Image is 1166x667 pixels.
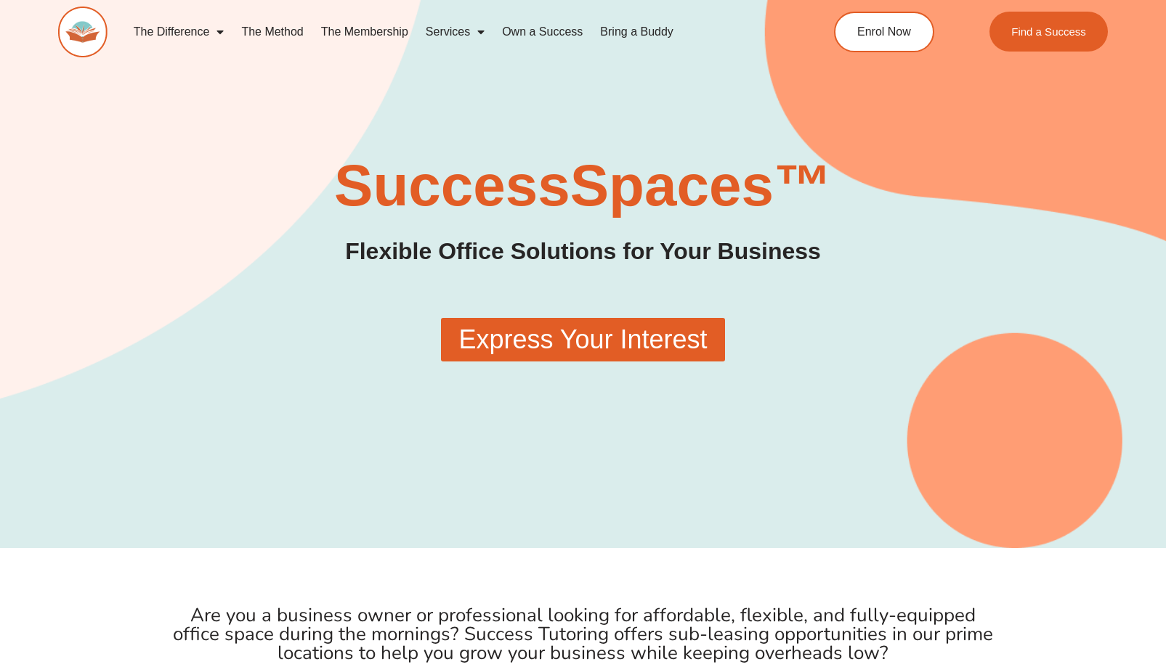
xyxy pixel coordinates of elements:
[279,157,887,215] h1: SuccessSpaces™
[232,15,312,49] a: The Method
[441,318,724,361] a: Express Your Interest
[169,606,997,663] p: Are you a business owner or professional looking for affordable, flexible, and fully-equipped off...
[417,15,493,49] a: Services
[125,15,774,49] nav: Menu
[857,26,911,38] span: Enrol Now
[834,12,934,52] a: Enrol Now
[458,327,707,353] span: Express Your Interest
[312,15,417,49] a: The Membership
[493,15,591,49] a: Own a Success
[1011,26,1086,37] span: Find a Success
[989,12,1108,52] a: Find a Success
[591,15,682,49] a: Bring a Buddy
[279,237,887,267] h2: Flexible Office Solutions for Your Business
[125,15,233,49] a: The Difference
